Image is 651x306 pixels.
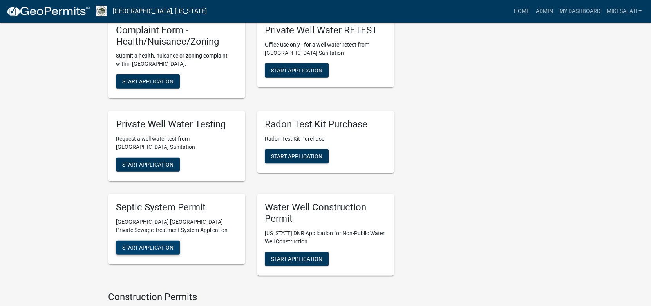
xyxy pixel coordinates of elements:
[265,63,329,78] button: Start Application
[603,4,645,19] a: MikeSalati
[265,41,386,57] p: Office use only - for a well water retest from [GEOGRAPHIC_DATA] Sanitation
[265,149,329,163] button: Start Application
[116,52,237,68] p: Submit a health, nuisance or zoning complaint within [GEOGRAPHIC_DATA].
[116,135,237,151] p: Request a well water test from [GEOGRAPHIC_DATA] Sanitation
[116,25,237,47] h5: Complaint Form - Health/Nuisance/Zoning
[113,5,207,18] a: [GEOGRAPHIC_DATA], [US_STATE]
[265,202,386,225] h5: Water Well Construction Permit
[265,229,386,246] p: [US_STATE] DNR Application for Non-Public Water Well Construction
[265,25,386,36] h5: Private Well Water RETEST
[265,252,329,266] button: Start Application
[122,78,174,85] span: Start Application
[265,119,386,130] h5: Radon Test Kit Purchase
[116,158,180,172] button: Start Application
[556,4,603,19] a: My Dashboard
[122,161,174,168] span: Start Application
[116,202,237,213] h5: Septic System Permit
[271,153,322,159] span: Start Application
[116,241,180,255] button: Start Application
[265,135,386,143] p: Radon Test Kit Purchase
[510,4,532,19] a: Home
[271,67,322,73] span: Start Application
[122,244,174,251] span: Start Application
[532,4,556,19] a: Admin
[271,255,322,262] span: Start Application
[108,292,394,303] h4: Construction Permits
[116,218,237,234] p: [GEOGRAPHIC_DATA] [GEOGRAPHIC_DATA] Private Sewage Treatment System Application
[116,119,237,130] h5: Private Well Water Testing
[116,74,180,89] button: Start Application
[96,6,107,16] img: Boone County, Iowa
